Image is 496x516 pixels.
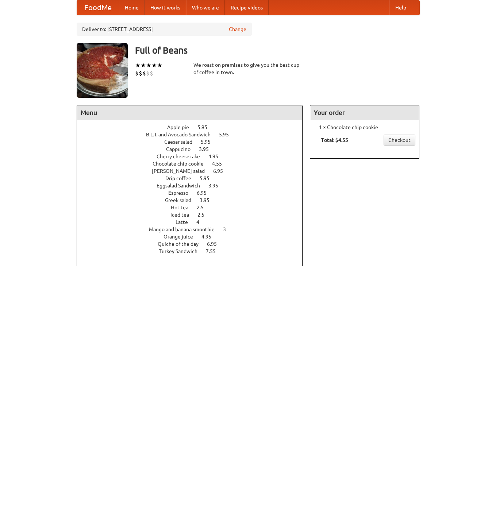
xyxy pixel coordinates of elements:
[165,175,199,181] span: Drip coffee
[186,0,225,15] a: Who we are
[164,139,224,145] a: Caesar salad 5.95
[201,234,219,240] span: 4.95
[197,205,211,210] span: 2.5
[197,190,214,196] span: 6.95
[168,190,196,196] span: Espresso
[165,197,199,203] span: Greek salad
[201,139,218,145] span: 5.95
[314,124,415,131] li: 1 × Chocolate chip cookie
[157,61,162,69] li: ★
[153,161,235,167] a: Chocolate chip cookie 4.55
[199,146,216,152] span: 3.95
[77,43,128,98] img: angular.jpg
[152,168,237,174] a: [PERSON_NAME] salad 6.95
[135,69,139,77] li: $
[141,61,146,69] li: ★
[135,43,420,58] h3: Full of Beans
[200,197,217,203] span: 3.95
[139,69,142,77] li: $
[146,61,151,69] li: ★
[176,219,195,225] span: Latte
[223,226,233,232] span: 3
[157,154,232,159] a: Cherry cheesecake 4.95
[164,139,200,145] span: Caesar salad
[310,105,419,120] h4: Your order
[157,183,207,189] span: Eggsalad Sandwich
[152,168,212,174] span: [PERSON_NAME] salad
[119,0,145,15] a: Home
[384,135,415,146] a: Checkout
[164,234,200,240] span: Orange juice
[146,132,242,137] a: B.L.T. and Avocado Sandwich 5.95
[77,23,252,36] div: Deliver to: [STREET_ADDRESS]
[389,0,412,15] a: Help
[164,234,225,240] a: Orange juice 4.95
[213,168,230,174] span: 6.95
[159,248,205,254] span: Turkey Sandwich
[219,132,236,137] span: 5.95
[146,69,150,77] li: $
[145,0,186,15] a: How it works
[149,226,222,232] span: Mango and banana smoothie
[166,146,222,152] a: Cappucino 3.95
[171,205,217,210] a: Hot tea 2.5
[153,161,211,167] span: Chocolate chip cookie
[158,241,230,247] a: Quiche of the day 6.95
[146,132,218,137] span: B.L.T. and Avocado Sandwich
[167,124,196,130] span: Apple pie
[200,175,217,181] span: 5.95
[207,241,224,247] span: 6.95
[167,124,221,130] a: Apple pie 5.95
[158,241,206,247] span: Quiche of the day
[151,61,157,69] li: ★
[150,69,153,77] li: $
[170,212,196,218] span: Iced tea
[197,124,215,130] span: 5.95
[165,175,223,181] a: Drip coffee 5.95
[212,161,229,167] span: 4.55
[170,212,218,218] a: Iced tea 2.5
[166,146,198,152] span: Cappucino
[77,0,119,15] a: FoodMe
[157,154,207,159] span: Cherry cheesecake
[142,69,146,77] li: $
[229,26,246,33] a: Change
[168,190,220,196] a: Espresso 6.95
[176,219,213,225] a: Latte 4
[225,0,269,15] a: Recipe videos
[159,248,229,254] a: Turkey Sandwich 7.55
[193,61,303,76] div: We roast on premises to give you the best cup of coffee in town.
[77,105,303,120] h4: Menu
[321,137,348,143] b: Total: $4.55
[157,183,232,189] a: Eggsalad Sandwich 3.95
[206,248,223,254] span: 7.55
[149,226,239,232] a: Mango and banana smoothie 3
[196,219,207,225] span: 4
[165,197,223,203] a: Greek salad 3.95
[171,205,196,210] span: Hot tea
[135,61,141,69] li: ★
[208,154,226,159] span: 4.95
[208,183,226,189] span: 3.95
[197,212,212,218] span: 2.5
